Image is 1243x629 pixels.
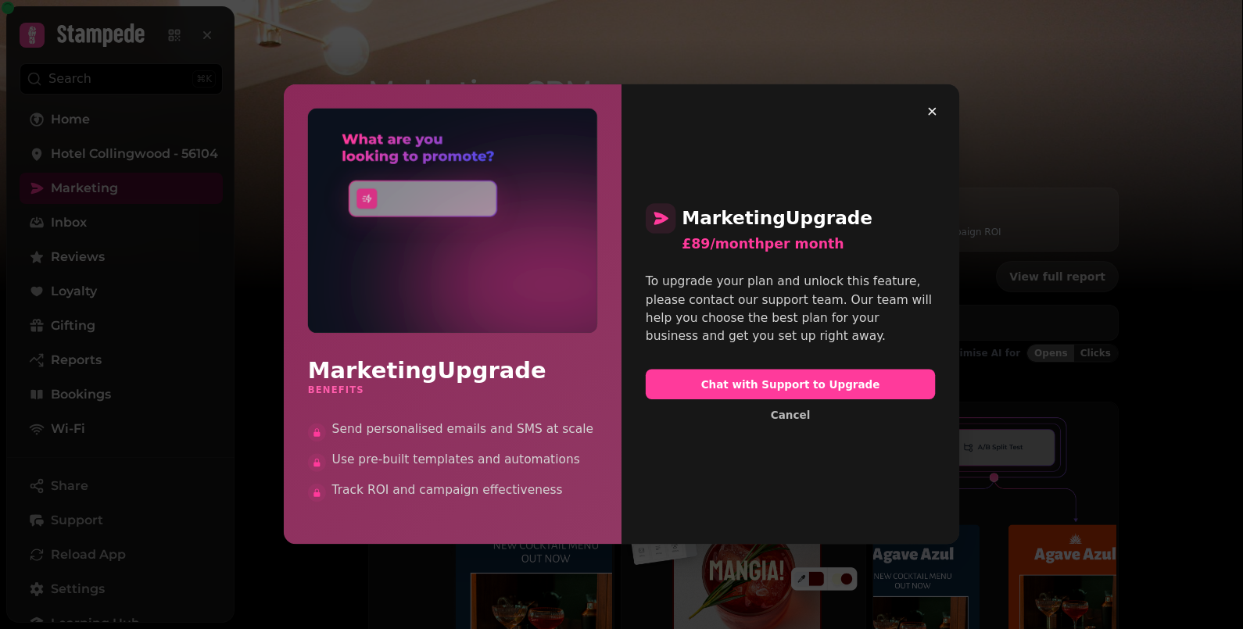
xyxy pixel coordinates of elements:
[646,204,935,234] h2: Marketing Upgrade
[308,358,597,385] h2: Marketing Upgrade
[657,379,923,390] span: Chat with Support to Upgrade
[682,234,935,255] div: £89/month per month
[308,384,597,396] h3: Benefits
[332,481,598,499] span: Track ROI and campaign effectiveness
[332,451,598,469] span: Use pre-built templates and automations
[758,406,822,425] button: Cancel
[646,273,935,345] div: To upgrade your plan and unlock this feature, please contact our support team. Our team will help...
[332,421,598,439] span: Send personalised emails and SMS at scale
[771,410,810,421] span: Cancel
[646,370,935,400] button: Chat with Support to Upgrade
